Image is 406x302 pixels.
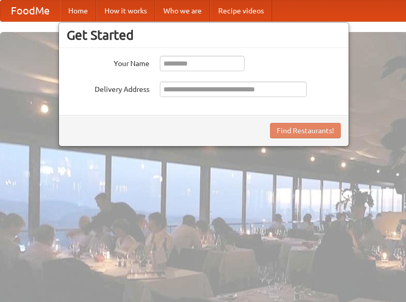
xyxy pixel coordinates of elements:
[67,27,341,43] h3: Get Started
[210,1,272,21] a: Recipe videos
[67,56,149,69] label: Your Name
[155,1,210,21] a: Who we are
[1,1,60,21] a: FoodMe
[67,82,149,94] label: Delivery Address
[96,1,155,21] a: How it works
[60,1,96,21] a: Home
[270,123,341,138] button: Find Restaurants!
